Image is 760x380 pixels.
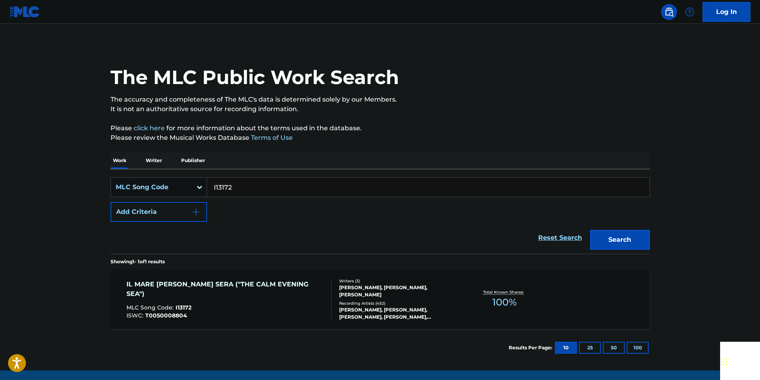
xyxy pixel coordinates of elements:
[339,284,460,298] div: [PERSON_NAME], [PERSON_NAME], [PERSON_NAME]
[111,202,207,222] button: Add Criteria
[111,65,399,89] h1: The MLC Public Work Search
[682,4,698,20] div: Help
[720,342,760,380] iframe: Chat Widget
[111,104,650,114] p: It is not an authoritative source for recording information.
[339,306,460,321] div: [PERSON_NAME], [PERSON_NAME], [PERSON_NAME], [PERSON_NAME], [PERSON_NAME]
[509,344,554,351] p: Results Per Page:
[703,2,750,22] a: Log In
[126,280,325,299] div: IL MARE [PERSON_NAME] SERA ("THE CALM EVENING SEA")
[555,342,577,354] button: 10
[111,123,650,133] p: Please for more information about the terms used in the database.
[664,7,674,17] img: search
[111,177,650,254] form: Search Form
[483,289,526,295] p: Total Known Shares:
[339,278,460,284] div: Writers ( 3 )
[111,269,650,329] a: IL MARE [PERSON_NAME] SERA ("THE CALM EVENING SEA")MLC Song Code:I13172ISWC:T0050008804Writers (3...
[111,152,129,169] p: Work
[10,6,40,18] img: MLC Logo
[534,229,586,247] a: Reset Search
[179,152,207,169] p: Publisher
[492,295,517,309] span: 100 %
[627,342,649,354] button: 100
[111,95,650,104] p: The accuracy and completeness of The MLC's data is determined solely by our Members.
[111,258,165,265] p: Showing 1 - 1 of 1 results
[111,133,650,143] p: Please review the Musical Works Database
[249,134,293,141] a: Terms of Use
[603,342,625,354] button: 50
[126,312,145,319] span: ISWC :
[685,7,695,17] img: help
[661,4,677,20] a: Public Search
[722,350,727,374] div: Drag
[579,342,601,354] button: 25
[126,304,176,311] span: MLC Song Code :
[145,312,187,319] span: T0050008804
[590,230,650,250] button: Search
[143,152,164,169] p: Writer
[176,304,191,311] span: I13172
[191,207,201,217] img: 9d2ae6d4665cec9f34b9.svg
[116,182,188,192] div: MLC Song Code
[134,124,165,132] a: click here
[339,300,460,306] div: Recording Artists ( 452 )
